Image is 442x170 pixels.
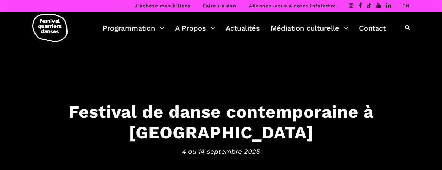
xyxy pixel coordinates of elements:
[175,22,215,34] a: A Propos
[402,3,410,8] a: EN
[103,22,164,34] a: Programmation
[226,22,260,34] a: Actualités
[359,22,386,34] a: Contact
[7,102,435,143] h3: Festival de danse contemporaine à [GEOGRAPHIC_DATA]
[203,3,236,8] a: Faire un don
[7,146,435,157] span: 4 au 14 septembre 2025
[135,3,190,8] a: J’achète mes billets
[271,22,348,34] a: Médiation culturelle
[249,3,336,8] a: Abonnez-vous à notre infolettre
[32,14,68,42] img: logo-fqd-med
